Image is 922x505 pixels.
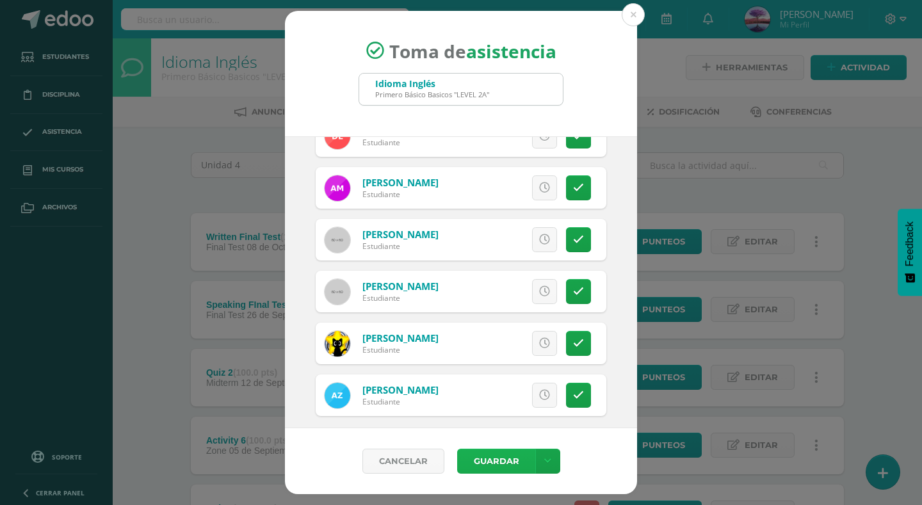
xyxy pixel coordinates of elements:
[359,74,563,105] input: Busca un grado o sección aquí...
[362,228,439,241] a: [PERSON_NAME]
[362,383,439,396] a: [PERSON_NAME]
[325,383,350,408] img: 3b6b5aa041a2bf9469fd42faca956f3e.png
[375,77,489,90] div: Idioma Inglés
[375,90,489,99] div: Primero Básico Basicos "LEVEL 2A"
[325,279,350,305] img: 60x60
[466,38,556,63] strong: asistencia
[362,176,439,189] a: [PERSON_NAME]
[362,396,439,407] div: Estudiante
[362,189,439,200] div: Estudiante
[904,221,916,266] span: Feedback
[362,137,439,148] div: Estudiante
[898,209,922,296] button: Feedback - Mostrar encuesta
[325,175,350,201] img: 8ff3c8dc352e8ebcd0132c04fde41ab9.png
[389,38,556,63] span: Toma de
[362,241,439,252] div: Estudiante
[362,449,444,474] a: Cancelar
[325,227,350,253] img: 60x60
[362,344,439,355] div: Estudiante
[325,331,350,357] img: 423c5faa956ac28960436c81ca760b54.png
[457,449,535,474] button: Guardar
[622,3,645,26] button: Close (Esc)
[362,293,439,303] div: Estudiante
[362,332,439,344] a: [PERSON_NAME]
[362,280,439,293] a: [PERSON_NAME]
